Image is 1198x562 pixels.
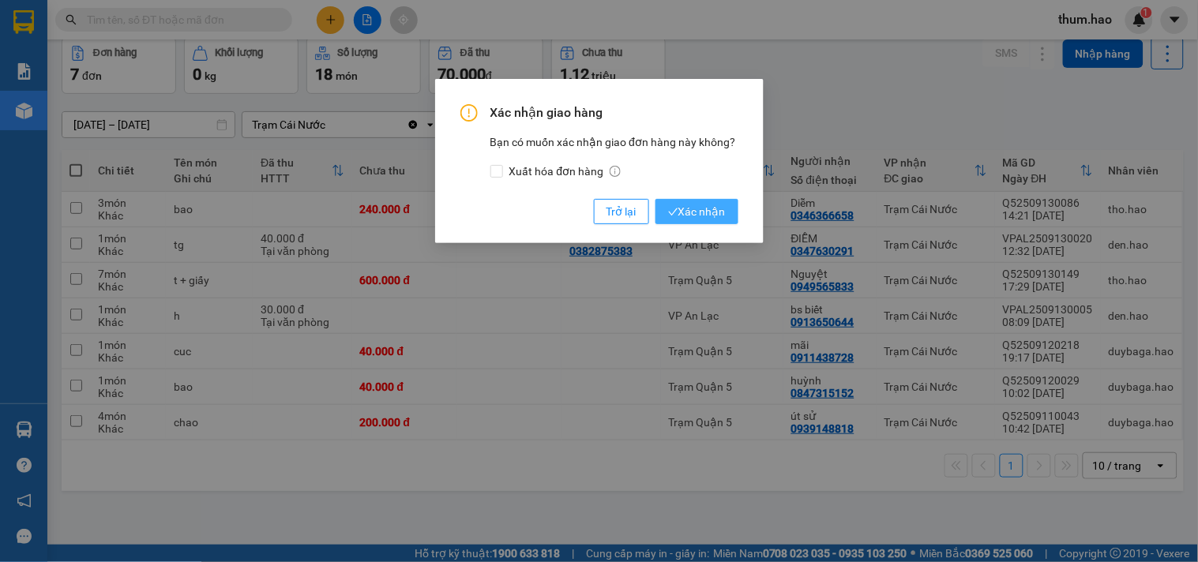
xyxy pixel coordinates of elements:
li: 26 Phó Cơ Điều, Phường 12 [148,39,660,58]
li: Hotline: 02839552959 [148,58,660,78]
span: exclamation-circle [460,104,478,122]
span: info-circle [610,166,621,177]
b: GỬI : Trạm Cái Nước [20,114,220,140]
button: Trở lại [594,199,649,224]
button: checkXác nhận [655,199,738,224]
img: logo.jpg [20,20,99,99]
span: Xác nhận [668,203,726,220]
span: Xuất hóa đơn hàng [503,163,628,180]
span: Trở lại [607,203,637,220]
div: Bạn có muốn xác nhận giao đơn hàng này không? [490,133,738,180]
span: check [668,207,678,217]
span: Xác nhận giao hàng [490,104,738,122]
